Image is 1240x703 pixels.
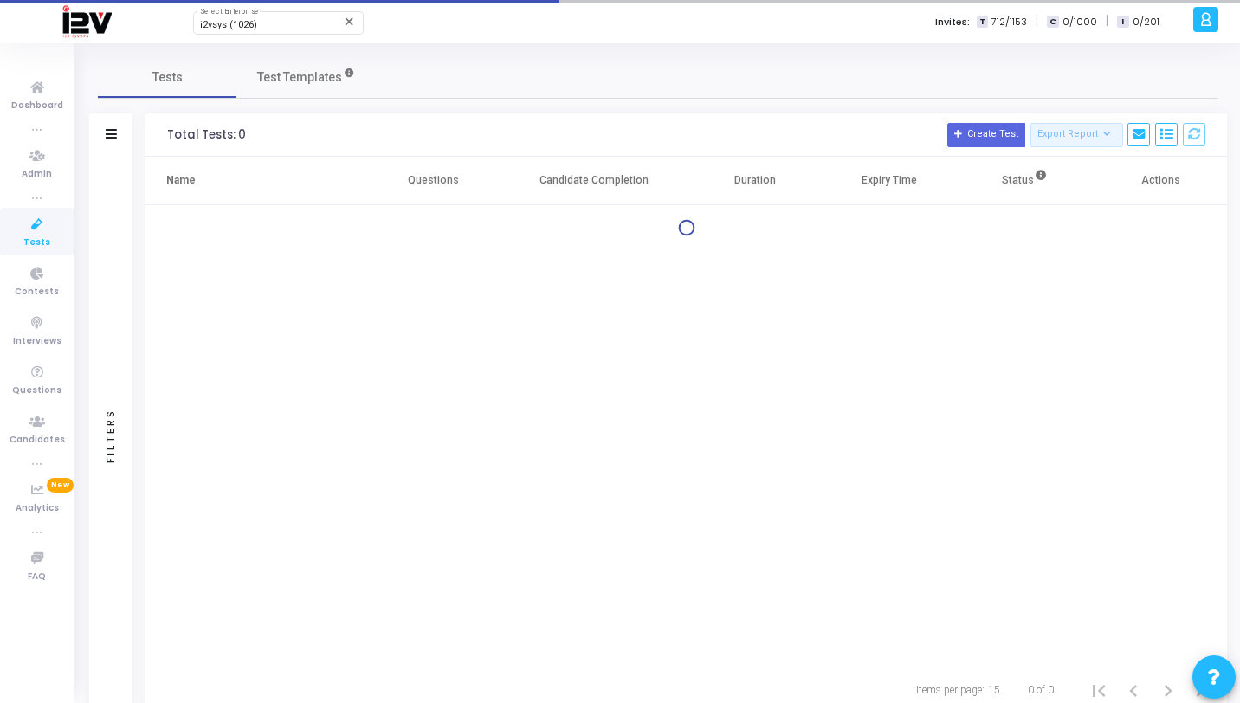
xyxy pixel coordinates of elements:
[22,167,52,182] span: Admin
[12,384,61,398] span: Questions
[1036,12,1038,30] span: |
[13,334,61,349] span: Interviews
[935,15,970,29] label: Invites:
[1062,15,1097,29] span: 0/1000
[1106,12,1108,30] span: |
[977,16,988,29] span: T
[11,99,63,113] span: Dashboard
[1030,123,1123,147] button: Export Report
[343,15,357,29] mat-icon: Clear
[16,501,59,516] span: Analytics
[991,15,1027,29] span: 712/1153
[1047,16,1058,29] span: C
[988,682,1000,698] div: 15
[1093,157,1227,205] th: Actions
[200,19,257,30] span: i2vsys (1026)
[167,128,246,142] div: Total Tests: 0
[257,68,342,87] span: Test Templates
[47,478,74,493] span: New
[152,68,183,87] span: Tests
[61,4,112,39] img: logo
[1117,16,1128,29] span: I
[28,570,46,584] span: FAQ
[10,433,65,448] span: Candidates
[23,235,50,250] span: Tests
[947,123,1025,147] button: Create Test
[822,157,956,205] th: Expiry Time
[15,285,59,300] span: Contests
[145,157,366,205] th: Name
[688,157,823,205] th: Duration
[956,157,1093,205] th: Status
[1028,682,1054,698] div: 0 of 0
[366,157,501,205] th: Questions
[500,157,688,205] th: Candidate Completion
[103,340,119,531] div: Filters
[1133,15,1159,29] span: 0/201
[916,682,985,698] div: Items per page:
